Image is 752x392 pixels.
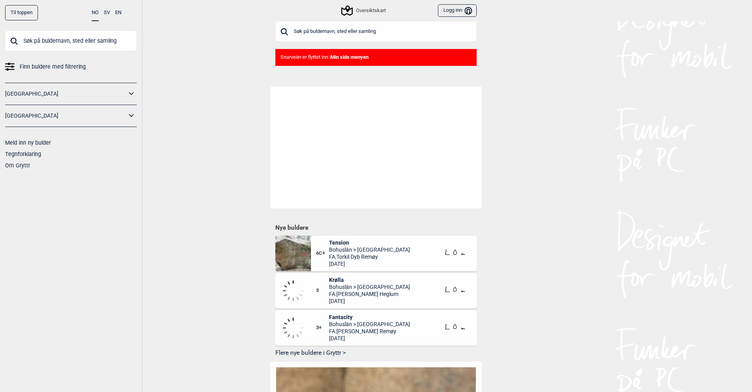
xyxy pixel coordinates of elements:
span: FA: [PERSON_NAME] Remøy [329,328,410,335]
a: Tegnforklaring [5,151,41,157]
div: 3KrøllaBohuslän > [GEOGRAPHIC_DATA]FA:[PERSON_NAME] Heglum[DATE] [275,273,477,309]
a: [GEOGRAPHIC_DATA] [5,110,127,122]
span: Bohuslän > [GEOGRAPHIC_DATA] [329,321,410,328]
span: Krølla [329,276,410,283]
span: Finn buldere med filtrering [20,61,86,73]
span: 3 [316,287,329,294]
span: [DATE] [329,335,410,342]
button: Logg inn [438,4,477,17]
img: Tension [275,236,311,271]
button: NO [92,5,99,21]
div: 3+FantacityBohuslän > [GEOGRAPHIC_DATA]FA:[PERSON_NAME] Remøy[DATE] [275,310,477,346]
a: Finn buldere med filtrering [5,61,137,73]
div: Til toppen [5,5,38,20]
a: [GEOGRAPHIC_DATA] [5,88,127,100]
input: Søk på buldernavn, sted eller samling [275,21,477,42]
span: FA: Torkil Dyb Remøy [329,253,410,260]
span: Bohuslän > [GEOGRAPHIC_DATA] [329,283,410,290]
button: SV [104,5,110,20]
span: 3+ [316,325,329,331]
button: EN [115,5,121,20]
span: 6C+ [316,250,329,257]
div: Tension6C+TensionBohuslän > [GEOGRAPHIC_DATA]FA:Torkil Dyb Remøy[DATE] [275,236,477,271]
span: Bohuslän > [GEOGRAPHIC_DATA] [329,246,410,253]
b: Min side menyen [331,54,369,60]
button: Flere nye buldere i Gryttr > [275,347,477,359]
a: Meld inn ny bulder [5,140,51,146]
input: Søk på buldernavn, sted eller samling [5,31,137,51]
span: FA: [PERSON_NAME] Heglum [329,290,410,298]
span: [DATE] [329,298,410,305]
span: Fantacity [329,314,410,321]
div: Snarveier er flyttet inn i [275,49,477,66]
h1: Nye buldere [275,224,477,232]
a: Om Gryttr [5,162,30,169]
span: [DATE] [329,260,410,267]
div: Oversiktskart [342,6,385,15]
span: Tension [329,239,410,246]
